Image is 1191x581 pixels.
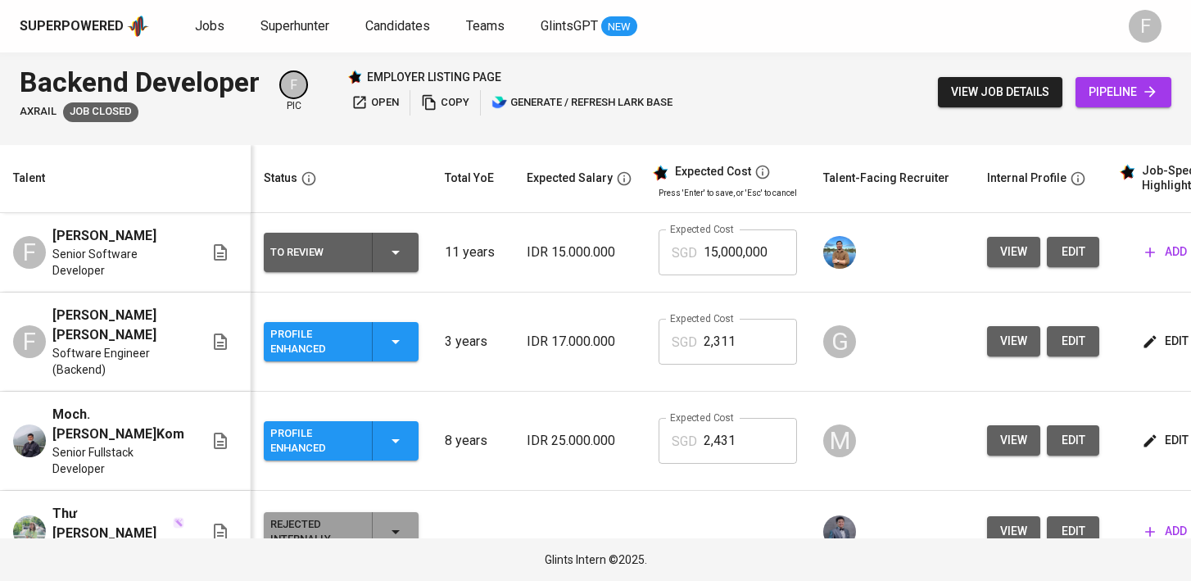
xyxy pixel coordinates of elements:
[63,104,138,120] span: Job Closed
[127,14,149,39] img: app logo
[527,168,613,188] div: Expected Salary
[1145,242,1187,262] span: add
[195,16,228,37] a: Jobs
[938,77,1062,107] button: view job details
[1119,164,1135,180] img: glints_star.svg
[1060,331,1086,352] span: edit
[445,168,494,188] div: Total YoE
[260,18,329,34] span: Superhunter
[951,82,1049,102] span: view job details
[270,514,359,550] div: Rejected Internally
[1089,82,1158,102] span: pipeline
[1000,521,1027,542] span: view
[270,324,359,360] div: Profile Enhanced
[20,104,57,120] span: Axrail
[672,333,697,352] p: SGD
[823,236,856,269] img: alafson@glints.com
[52,306,184,345] span: [PERSON_NAME] [PERSON_NAME]
[987,168,1066,188] div: Internal Profile
[264,322,419,361] button: Profile Enhanced
[527,332,632,352] p: IDR 17.000.000
[652,165,668,181] img: glints_star.svg
[365,18,430,34] span: Candidates
[541,16,637,37] a: GlintsGPT NEW
[264,168,297,188] div: Status
[1145,331,1189,352] span: edit
[1129,10,1162,43] div: F
[417,90,473,116] button: copy
[52,405,184,444] span: Moch. [PERSON_NAME]Kom
[270,423,359,459] div: Profile Enhanced
[264,512,419,551] button: Rejected Internally
[173,517,184,529] img: magic_wand.svg
[466,16,508,37] a: Teams
[1060,430,1086,451] span: edit
[260,16,333,37] a: Superhunter
[1047,425,1099,456] button: edit
[487,90,677,116] button: lark generate / refresh lark base
[195,18,224,34] span: Jobs
[675,165,751,179] div: Expected Cost
[1000,242,1027,262] span: view
[672,243,697,263] p: SGD
[987,326,1040,356] button: view
[52,504,171,543] span: Thư [PERSON_NAME]
[20,62,260,102] div: Backend Developer
[365,16,433,37] a: Candidates
[421,93,469,112] span: copy
[351,93,399,112] span: open
[1076,77,1171,107] a: pipeline
[20,14,149,39] a: Superpoweredapp logo
[823,168,949,188] div: Talent-Facing Recruiter
[52,226,156,246] span: [PERSON_NAME]
[13,424,46,457] img: Moch. Faisal Rasid, S.Kom
[264,421,419,461] button: Profile Enhanced
[279,70,308,99] div: F
[491,94,508,111] img: lark
[270,242,359,263] div: To Review
[279,70,308,113] div: pic
[1060,242,1086,262] span: edit
[1060,521,1086,542] span: edit
[52,345,184,378] span: Software Engineer (Backend)
[987,516,1040,547] button: view
[264,233,419,272] button: To Review
[445,332,500,352] p: 3 years
[20,17,124,36] div: Superpowered
[13,325,46,358] div: F
[527,431,632,451] p: IDR 25.000.000
[527,243,632,262] p: IDR 15.000.000
[367,69,501,85] p: employer listing page
[491,93,672,112] span: generate / refresh lark base
[823,424,856,457] div: M
[347,70,362,84] img: Glints Star
[466,18,505,34] span: Teams
[1000,331,1027,352] span: view
[13,515,46,548] img: Thư Anh
[823,325,856,358] div: G
[823,515,856,548] img: jhon@glints.com
[541,18,598,34] span: GlintsGPT
[1047,516,1099,547] button: edit
[1145,430,1189,451] span: edit
[1145,521,1187,542] span: add
[63,102,138,122] div: Job closure caused by changes in client hiring plans
[52,444,184,477] span: Senior Fullstack Developer
[1000,430,1027,451] span: view
[672,432,697,452] p: SGD
[13,168,45,188] div: Talent
[659,187,797,199] p: Press 'Enter' to save, or 'Esc' to cancel
[445,431,500,451] p: 8 years
[347,90,403,116] button: open
[987,237,1040,267] button: view
[987,425,1040,456] button: view
[601,19,637,35] span: NEW
[13,236,46,269] div: F
[1047,237,1099,267] button: edit
[52,246,184,279] span: Senior Software Developer
[1047,326,1099,356] button: edit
